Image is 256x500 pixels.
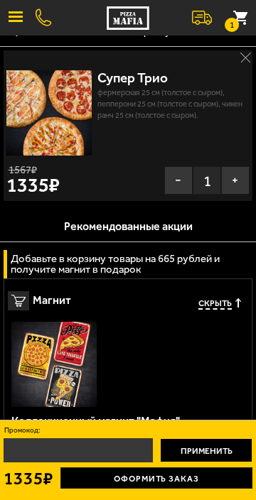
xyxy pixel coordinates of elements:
[33,295,169,306] span: Магнит
[11,407,180,428] div: Коллекционный магнит "Мафия"
[198,298,232,310] span: Скрыть
[97,70,250,87] div: Супер Трио
[193,166,221,195] span: 1
[97,87,250,121] p: Фермерская 25 см (толстое с сыром), Пепперони 25 см (толстое с сыром), Чикен Ранч 25 см (толстое ...
[6,173,60,197] strong: 1335 ₽
[8,165,60,175] s: 1567 ₽
[225,18,239,32] small: 1
[225,2,256,33] button: 1
[198,298,241,310] button: Скрыть
[164,166,193,195] button: −
[8,322,248,467] a: Коллекционный магнит "Мафия"
[221,166,250,195] button: +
